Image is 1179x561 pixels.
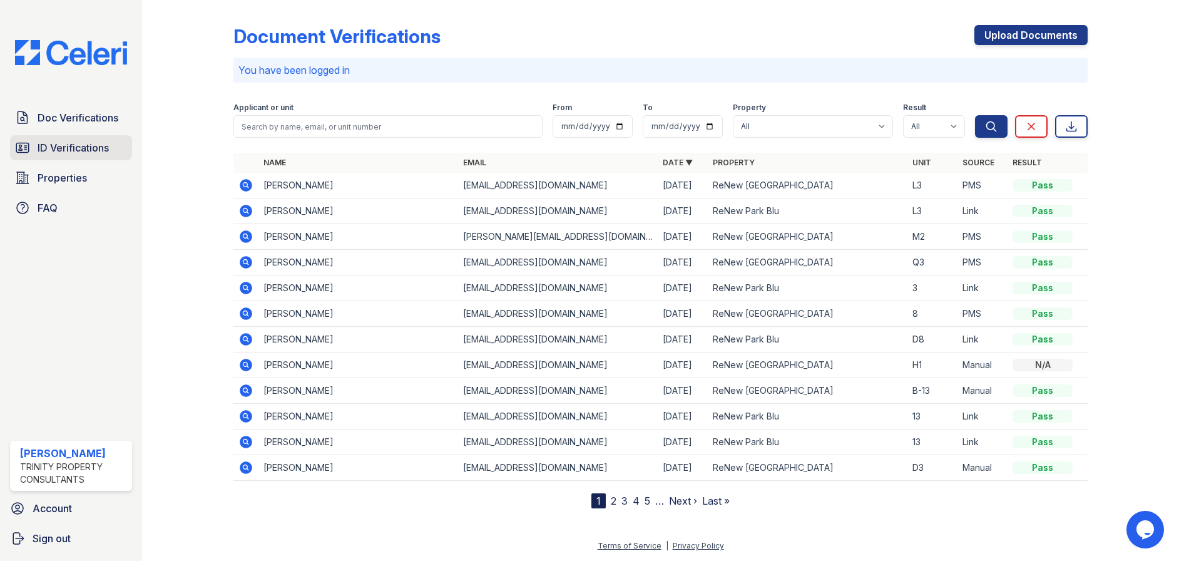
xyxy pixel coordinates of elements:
div: Pass [1013,179,1073,192]
td: [DATE] [658,250,708,275]
td: 13 [907,404,957,430]
td: [PERSON_NAME] [258,301,458,327]
td: ReNew [GEOGRAPHIC_DATA] [708,224,907,250]
div: Pass [1013,333,1073,346]
td: [EMAIL_ADDRESS][DOMAIN_NAME] [458,173,658,198]
div: Pass [1013,256,1073,269]
div: N/A [1013,359,1073,371]
td: [DATE] [658,455,708,481]
a: FAQ [10,195,132,220]
td: L3 [907,173,957,198]
td: PMS [957,173,1008,198]
a: Properties [10,165,132,190]
td: Q3 [907,250,957,275]
a: Terms of Service [598,541,661,550]
div: Trinity Property Consultants [20,461,127,486]
div: 1 [591,493,606,508]
td: [EMAIL_ADDRESS][DOMAIN_NAME] [458,404,658,430]
span: Properties [38,170,87,185]
td: [DATE] [658,404,708,430]
a: Sign out [5,526,137,551]
label: Property [733,103,766,113]
td: ReNew [GEOGRAPHIC_DATA] [708,250,907,275]
td: [DATE] [658,430,708,455]
div: Pass [1013,436,1073,448]
span: Sign out [33,531,71,546]
label: Applicant or unit [233,103,293,113]
td: ReNew [GEOGRAPHIC_DATA] [708,301,907,327]
td: ReNew Park Blu [708,198,907,224]
td: [PERSON_NAME] [258,173,458,198]
td: [DATE] [658,301,708,327]
td: Link [957,327,1008,353]
a: Unit [912,158,931,167]
span: FAQ [38,200,58,215]
div: | [666,541,668,550]
td: [PERSON_NAME] [258,353,458,378]
td: [PERSON_NAME] [258,378,458,404]
div: Document Verifications [233,25,441,48]
td: ReNew Park Blu [708,430,907,455]
td: [EMAIL_ADDRESS][DOMAIN_NAME] [458,198,658,224]
td: Link [957,430,1008,455]
div: Pass [1013,205,1073,217]
a: 2 [611,495,616,507]
a: Account [5,496,137,521]
td: Manual [957,455,1008,481]
td: [DATE] [658,353,708,378]
a: Property [713,158,755,167]
label: To [643,103,653,113]
a: Upload Documents [974,25,1088,45]
td: [EMAIL_ADDRESS][DOMAIN_NAME] [458,327,658,353]
a: 3 [621,495,628,507]
td: PMS [957,250,1008,275]
td: [EMAIL_ADDRESS][DOMAIN_NAME] [458,455,658,481]
td: ReNew Park Blu [708,275,907,301]
td: PMS [957,301,1008,327]
div: [PERSON_NAME] [20,446,127,461]
td: D3 [907,455,957,481]
input: Search by name, email, or unit number [233,115,543,138]
div: Pass [1013,307,1073,320]
td: D8 [907,327,957,353]
td: Link [957,404,1008,430]
td: [DATE] [658,173,708,198]
span: ID Verifications [38,140,109,155]
td: [PERSON_NAME] [258,327,458,353]
a: 4 [633,495,640,507]
a: Doc Verifications [10,105,132,130]
td: [DATE] [658,327,708,353]
div: Pass [1013,282,1073,294]
td: ReNew [GEOGRAPHIC_DATA] [708,173,907,198]
td: [EMAIL_ADDRESS][DOMAIN_NAME] [458,275,658,301]
span: … [655,493,664,508]
td: [PERSON_NAME] [258,224,458,250]
td: 13 [907,430,957,455]
iframe: chat widget [1126,511,1166,548]
td: ReNew [GEOGRAPHIC_DATA] [708,455,907,481]
td: 3 [907,275,957,301]
td: ReNew Park Blu [708,404,907,430]
td: [DATE] [658,275,708,301]
div: Pass [1013,461,1073,474]
p: You have been logged in [238,63,1083,78]
img: CE_Logo_Blue-a8612792a0a2168367f1c8372b55b34899dd931a85d93a1a3d3e32e68fde9ad4.png [5,40,137,65]
td: [EMAIL_ADDRESS][DOMAIN_NAME] [458,430,658,455]
td: [PERSON_NAME] [258,198,458,224]
td: [EMAIL_ADDRESS][DOMAIN_NAME] [458,250,658,275]
a: Next › [669,495,697,507]
div: Pass [1013,410,1073,423]
td: [PERSON_NAME] [258,275,458,301]
td: [PERSON_NAME] [258,404,458,430]
a: Privacy Policy [673,541,724,550]
a: Name [263,158,286,167]
a: Result [1013,158,1042,167]
td: Manual [957,353,1008,378]
a: Email [463,158,486,167]
div: Pass [1013,230,1073,243]
td: 8 [907,301,957,327]
td: PMS [957,224,1008,250]
a: 5 [645,495,650,507]
td: B-13 [907,378,957,404]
